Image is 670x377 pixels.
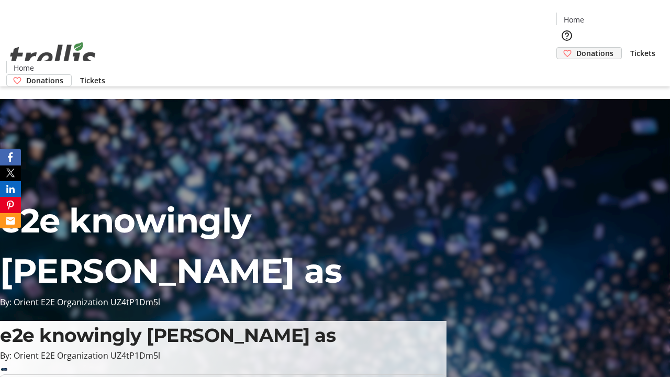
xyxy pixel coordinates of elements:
a: Donations [556,47,622,59]
span: Home [14,62,34,73]
img: Orient E2E Organization UZ4tP1Dm5l's Logo [6,30,99,83]
a: Tickets [72,75,114,86]
a: Tickets [622,48,664,59]
span: Donations [26,75,63,86]
a: Donations [6,74,72,86]
span: Donations [576,48,613,59]
span: Tickets [80,75,105,86]
span: Home [564,14,584,25]
a: Home [7,62,40,73]
a: Home [557,14,590,25]
button: Help [556,25,577,46]
button: Cart [556,59,577,80]
span: Tickets [630,48,655,59]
